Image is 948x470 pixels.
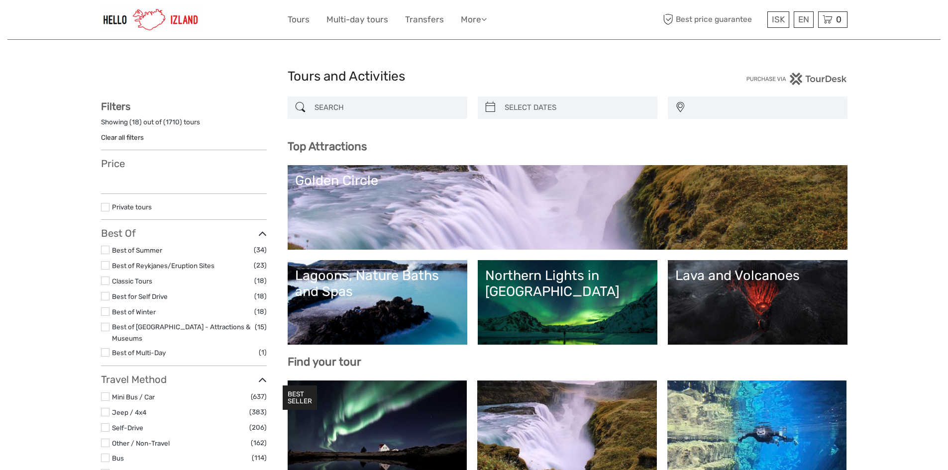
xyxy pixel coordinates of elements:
b: Top Attractions [288,140,367,153]
a: Classic Tours [112,277,152,285]
a: Multi-day tours [326,12,388,27]
h1: Tours and Activities [288,69,661,85]
span: 0 [835,14,843,24]
a: Bus [112,454,124,462]
div: Lava and Volcanoes [675,268,840,283]
img: PurchaseViaTourDesk.png [746,73,847,85]
a: Private tours [112,203,152,211]
a: Jeep / 4x4 [112,408,146,416]
span: Best price guarantee [661,11,765,28]
a: Best of Multi-Day [112,349,166,357]
img: 1270-cead85dc-23af-4572-be81-b346f9cd5751_logo_small.jpg [101,7,201,32]
div: Lagoons, Nature Baths and Spas [295,268,460,300]
div: Northern Lights in [GEOGRAPHIC_DATA] [485,268,650,300]
a: Lava and Volcanoes [675,268,840,337]
span: (637) [251,391,267,402]
a: Self-Drive [112,424,143,432]
span: (206) [249,422,267,433]
label: 18 [132,117,139,127]
span: (15) [255,321,267,333]
label: 1710 [166,117,180,127]
a: Mini Bus / Car [112,393,155,401]
span: (1) [259,347,267,358]
div: EN [794,11,814,28]
a: Golden Circle [295,173,840,242]
span: (383) [249,406,267,418]
span: (18) [254,275,267,286]
a: Clear all filters [101,133,144,141]
a: Transfers [405,12,444,27]
span: ISK [772,14,785,24]
span: (162) [251,437,267,449]
a: Tours [288,12,310,27]
a: Best of Summer [112,246,162,254]
div: Showing ( ) out of ( ) tours [101,117,267,133]
input: SEARCH [311,99,462,116]
b: Find your tour [288,355,361,369]
h3: Best Of [101,227,267,239]
h3: Travel Method [101,374,267,385]
span: (23) [254,260,267,271]
span: (18) [254,290,267,302]
h3: Price [101,158,267,170]
strong: Filters [101,100,130,112]
div: BEST SELLER [283,385,317,410]
span: (114) [252,452,267,464]
input: SELECT DATES [501,99,652,116]
div: Golden Circle [295,173,840,188]
a: Best of Reykjanes/Eruption Sites [112,262,214,270]
a: Lagoons, Nature Baths and Spas [295,268,460,337]
a: Best of [GEOGRAPHIC_DATA] - Attractions & Museums [112,323,250,342]
a: Northern Lights in [GEOGRAPHIC_DATA] [485,268,650,337]
a: Other / Non-Travel [112,439,170,447]
span: (18) [254,306,267,317]
span: (34) [254,244,267,256]
a: Best for Self Drive [112,292,168,300]
a: Best of Winter [112,308,156,316]
a: More [461,12,487,27]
